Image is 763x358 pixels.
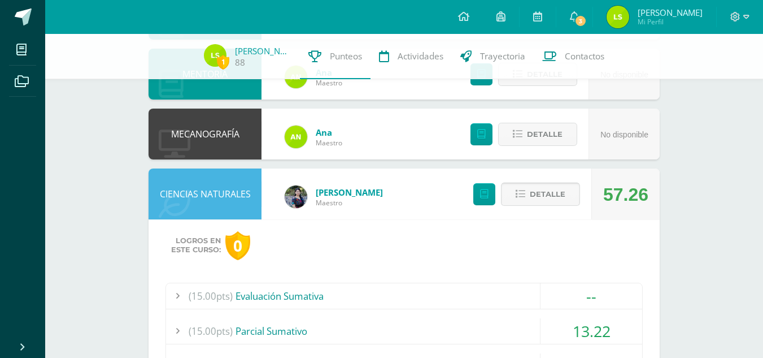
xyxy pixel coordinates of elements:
[300,34,370,79] a: Punteos
[527,124,563,145] span: Detalle
[452,34,534,79] a: Trayectoria
[225,231,250,260] div: 0
[316,187,383,198] a: [PERSON_NAME]
[600,130,648,139] span: No disponible
[316,127,342,138] a: Ana
[540,283,642,309] div: --
[607,6,629,28] img: 8e31b0956417436b50b87adc4ec29d76.png
[316,198,383,208] span: Maestro
[480,50,525,62] span: Trayectoria
[171,236,221,255] span: Logros en este curso:
[398,50,443,62] span: Actividades
[498,123,577,146] button: Detalle
[603,169,648,220] div: 57.26
[189,318,233,344] span: (15.00pts)
[235,57,245,68] a: 88
[149,109,261,159] div: MECANOGRAFÍA
[638,7,703,18] span: [PERSON_NAME]
[217,55,229,69] span: 1
[285,126,307,148] img: 122d7b7bf6a5205df466ed2966025dea.png
[149,169,261,219] div: CIENCIAS NATURALES
[540,318,642,344] div: 13.22
[189,283,233,309] span: (15.00pts)
[285,186,307,208] img: b2b209b5ecd374f6d147d0bc2cef63fa.png
[166,318,642,344] div: Parcial Sumativo
[574,15,587,27] span: 3
[370,34,452,79] a: Actividades
[330,50,362,62] span: Punteos
[166,283,642,309] div: Evaluación Sumativa
[530,184,565,205] span: Detalle
[534,34,613,79] a: Contactos
[565,50,604,62] span: Contactos
[204,44,226,67] img: 8e31b0956417436b50b87adc4ec29d76.png
[501,183,580,206] button: Detalle
[638,17,703,27] span: Mi Perfil
[316,138,342,148] span: Maestro
[235,45,291,57] a: [PERSON_NAME]
[316,78,342,88] span: Maestro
